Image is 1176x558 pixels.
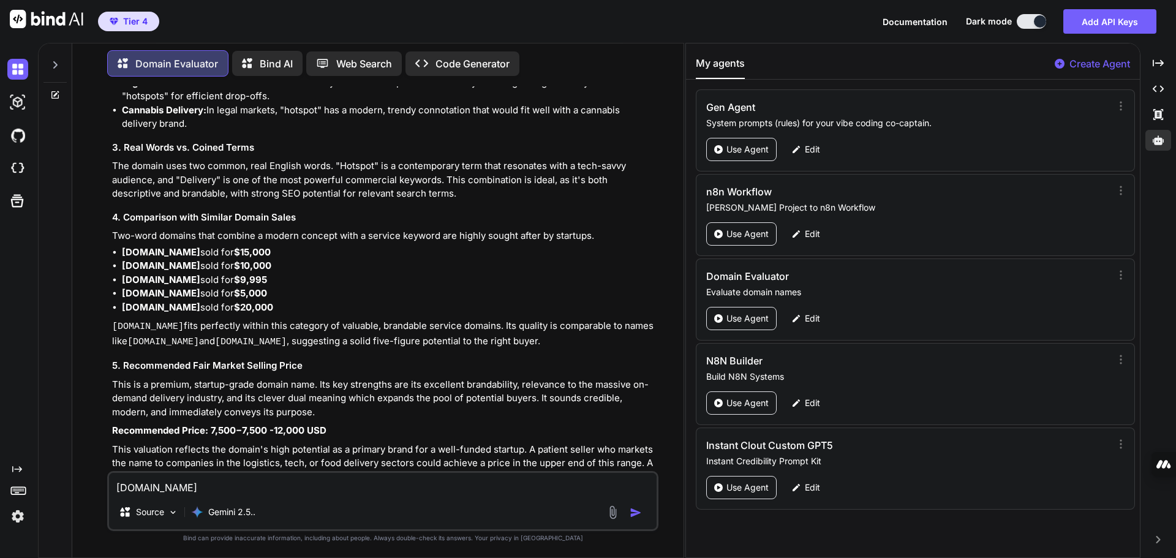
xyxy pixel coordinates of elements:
h3: 4. Comparison with Similar Domain Sales [112,211,656,225]
img: attachment [606,505,620,519]
img: settings [7,506,28,527]
strong: $15,000 [234,246,271,258]
li: sold for [122,259,656,273]
img: darkChat [7,59,28,80]
p: Use Agent [726,481,769,494]
p: System prompts (rules) for your vibe coding co-captain. [706,117,1106,129]
p: Bind AI [260,56,293,71]
img: darkAi-studio [7,92,28,113]
button: Add API Keys [1063,9,1156,34]
span: Documentation [883,17,948,27]
strong: $5,000 [234,287,267,299]
p: This is a premium, startup-grade domain name. Its key strengths are its excellent brandability, r... [112,378,656,420]
p: Build N8N Systems [706,371,1106,383]
strong: $20,000 [234,301,273,313]
mn: 7 [211,424,215,436]
strong: Logistics & Courier Services: [122,77,251,88]
mo: , [215,424,218,436]
p: This valuation reflects the domain's high potential as a primary brand for a well-funded startup.... [112,443,656,484]
p: Edit [805,312,820,325]
li: sold for [122,301,656,315]
p: The domain uses two common, real English words. "Hotspot" is a contemporary term that resonates w... [112,159,656,201]
code: [DOMAIN_NAME] [215,337,287,347]
li: sold for [122,246,656,260]
strong: 12,000 USD [211,424,326,436]
strong: $10,000 [234,260,271,271]
h3: 3. Real Words vs. Coined Terms [112,141,656,155]
button: premiumTier 4 [98,12,159,31]
img: githubDark [7,125,28,146]
p: Domain Evaluator [135,56,218,71]
strong: $9,995 [234,274,267,285]
h3: Gen Agent [706,100,986,115]
p: Edit [805,143,820,156]
p: Edit [805,481,820,494]
strong: [DOMAIN_NAME] [122,246,200,258]
code: [DOMAIN_NAME] [127,337,199,347]
p: Use Agent [726,143,769,156]
strong: [DOMAIN_NAME] [122,301,200,313]
p: [PERSON_NAME] Project to n8n Workflow [706,202,1106,214]
img: Pick Models [168,507,178,518]
p: fits perfectly within this category of valuable, brandable service domains. Its quality is compar... [112,319,656,349]
p: Create Agent [1069,56,1130,71]
p: Edit [805,228,820,240]
button: My agents [696,56,745,79]
span: Tier 4 [123,15,148,28]
p: Code Generator [435,56,510,71]
img: premium [110,18,118,25]
p: Gemini 2.5.. [208,506,255,518]
p: Instant Credibility Prompt Kit [706,455,1106,467]
p: Use Agent [726,228,769,240]
img: cloudideIcon [7,158,28,179]
img: icon [630,507,642,519]
li: In legal markets, "hotspot" has a modern, trendy connotation that would fit well with a cannabis ... [122,104,656,131]
p: Use Agent [726,312,769,325]
code: [DOMAIN_NAME] [112,322,184,332]
li: sold for [122,287,656,301]
strong: [DOMAIN_NAME] [122,260,200,271]
strong: Recommended Price: [112,424,208,436]
p: Web Search [336,56,392,71]
mo: − [236,424,242,436]
button: Documentation [883,15,948,28]
p: Bind can provide inaccurate information, including about people. Always double-check its answers.... [107,533,658,543]
p: Use Agent [726,397,769,409]
h3: Domain Evaluator [706,269,986,284]
h3: n8n Workflow [706,184,986,199]
li: A last-mile delivery service that optimizes routes by focusing on high-density zones or "hotspots... [122,76,656,104]
h3: Instant Clout Custom GPT5 [706,438,986,453]
img: Gemini 2.5 Pro [191,506,203,518]
strong: [DOMAIN_NAME] [122,274,200,285]
annotation: 7,500 - [242,424,274,436]
h3: N8N Builder [706,353,986,368]
p: Edit [805,397,820,409]
p: Source [136,506,164,518]
strong: [DOMAIN_NAME] [122,287,200,299]
mn: 500 [218,424,236,436]
img: Bind AI [10,10,83,28]
li: sold for [122,273,656,287]
strong: Cannabis Delivery: [122,104,206,116]
h3: 5. Recommended Fair Market Selling Price [112,359,656,373]
p: Two-word domains that combine a modern concept with a service keyword are highly sought after by ... [112,229,656,243]
p: Evaluate domain names [706,286,1106,298]
span: Dark mode [966,15,1012,28]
